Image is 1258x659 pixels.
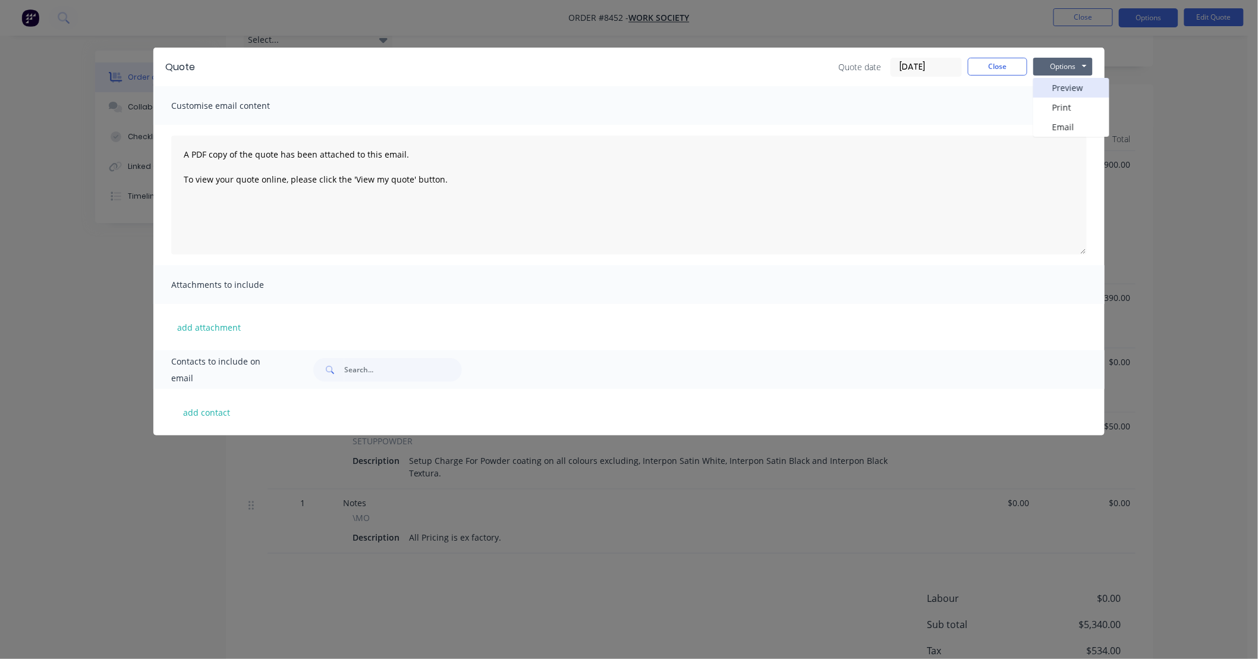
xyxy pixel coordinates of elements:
[344,358,462,382] input: Search...
[968,58,1027,76] button: Close
[171,353,284,387] span: Contacts to include on email
[165,60,195,74] div: Quote
[838,61,881,73] span: Quote date
[1033,78,1109,98] button: Preview
[171,98,302,114] span: Customise email content
[171,318,247,336] button: add attachment
[171,403,243,421] button: add contact
[1033,117,1109,137] button: Email
[171,277,302,293] span: Attachments to include
[1033,58,1093,76] button: Options
[171,136,1087,255] textarea: A PDF copy of the quote has been attached to this email. To view your quote online, please click ...
[1033,98,1109,117] button: Print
